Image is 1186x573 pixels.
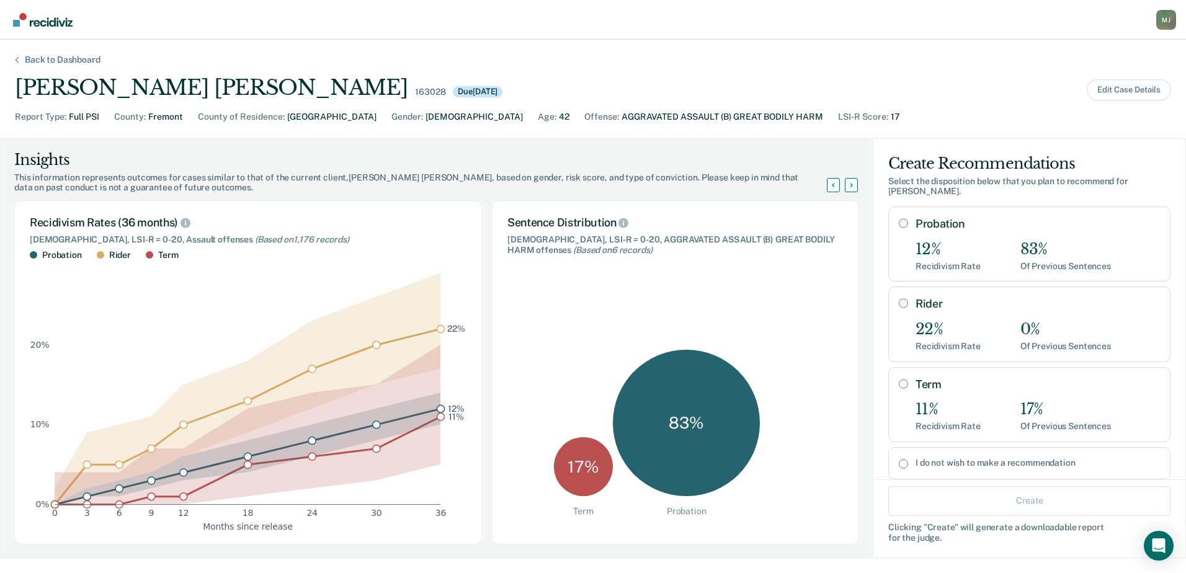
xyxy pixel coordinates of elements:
text: 0 [52,508,58,518]
div: AGGRAVATED ASSAULT (B) GREAT BODILY HARM [622,110,823,123]
div: [GEOGRAPHIC_DATA] [287,110,377,123]
div: Probation [667,506,707,517]
div: Select the disposition below that you plan to recommend for [PERSON_NAME] . [888,176,1170,197]
div: Full PSI [69,110,99,123]
text: 20% [30,339,50,349]
div: Recidivism Rate [916,341,981,352]
g: dot [51,325,445,508]
text: 6 [117,508,122,518]
div: Insights [14,150,842,170]
div: M J [1156,10,1176,30]
div: Recidivism Rates (36 months) [30,216,466,229]
text: 36 [435,508,447,518]
span: (Based on 6 records ) [573,245,652,255]
text: Months since release [203,521,293,531]
div: Probation [42,250,82,260]
text: 22% [447,324,465,334]
label: Probation [916,217,1160,231]
label: Rider [916,297,1160,311]
div: 0% [1020,321,1111,339]
text: 9 [149,508,154,518]
div: 22% [916,321,981,339]
div: [DEMOGRAPHIC_DATA], LSI-R = 0-20, AGGRAVATED ASSAULT (B) GREAT BODILY HARM offenses [507,234,844,255]
div: Create Recommendations [888,154,1170,174]
div: [DEMOGRAPHIC_DATA] [426,110,523,123]
div: LSI-R Score : [838,110,888,123]
div: 12% [916,241,981,259]
text: 30 [371,508,382,518]
div: Recidivism Rate [916,421,981,432]
text: 12% [448,403,465,413]
div: [PERSON_NAME] [PERSON_NAME] [15,75,408,100]
div: Fremont [148,110,183,123]
text: 10% [30,419,50,429]
label: Term [916,378,1160,391]
text: 12 [178,508,189,518]
div: Offense : [584,110,619,123]
div: This information represents outcomes for cases similar to that of the current client, [PERSON_NAM... [14,172,842,193]
text: 18 [243,508,254,518]
div: 17 [891,110,900,123]
text: 11% [448,411,464,421]
text: 24 [306,508,318,518]
div: Of Previous Sentences [1020,421,1111,432]
g: area [55,273,440,504]
div: Open Intercom Messenger [1144,531,1174,561]
div: Age : [538,110,556,123]
g: x-axis label [203,521,293,531]
g: x-axis tick label [52,508,446,518]
div: Term [158,250,178,260]
div: County : [114,110,146,123]
div: 17% [1020,401,1111,419]
div: 17 % [554,437,613,496]
div: 11% [916,401,981,419]
div: Of Previous Sentences [1020,261,1111,272]
div: Recidivism Rate [916,261,981,272]
img: Recidiviz [13,13,73,27]
span: (Based on 1,176 records ) [255,234,349,244]
text: 3 [84,508,90,518]
div: Back to Dashboard [10,55,115,65]
div: 42 [559,110,569,123]
div: 83% [1020,241,1111,259]
div: Due [DATE] [453,86,502,97]
div: 83 % [613,350,760,497]
div: Rider [109,250,131,260]
button: Profile dropdown button [1156,10,1176,30]
div: 163028 [415,87,445,97]
g: text [447,324,465,421]
div: County of Residence : [198,110,285,123]
div: [DEMOGRAPHIC_DATA], LSI-R = 0-20, Assault offenses [30,234,466,245]
div: Term [573,506,593,517]
text: 0% [36,499,50,509]
label: I do not wish to make a recommendation [916,458,1160,468]
div: Gender : [391,110,423,123]
div: Report Type : [15,110,66,123]
button: Create [888,486,1170,515]
div: Of Previous Sentences [1020,341,1111,352]
button: Edit Case Details [1087,79,1171,100]
div: Sentence Distribution [507,216,844,229]
div: Clicking " Create " will generate a downloadable report for the judge. [888,522,1170,543]
g: y-axis tick label [30,339,50,509]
